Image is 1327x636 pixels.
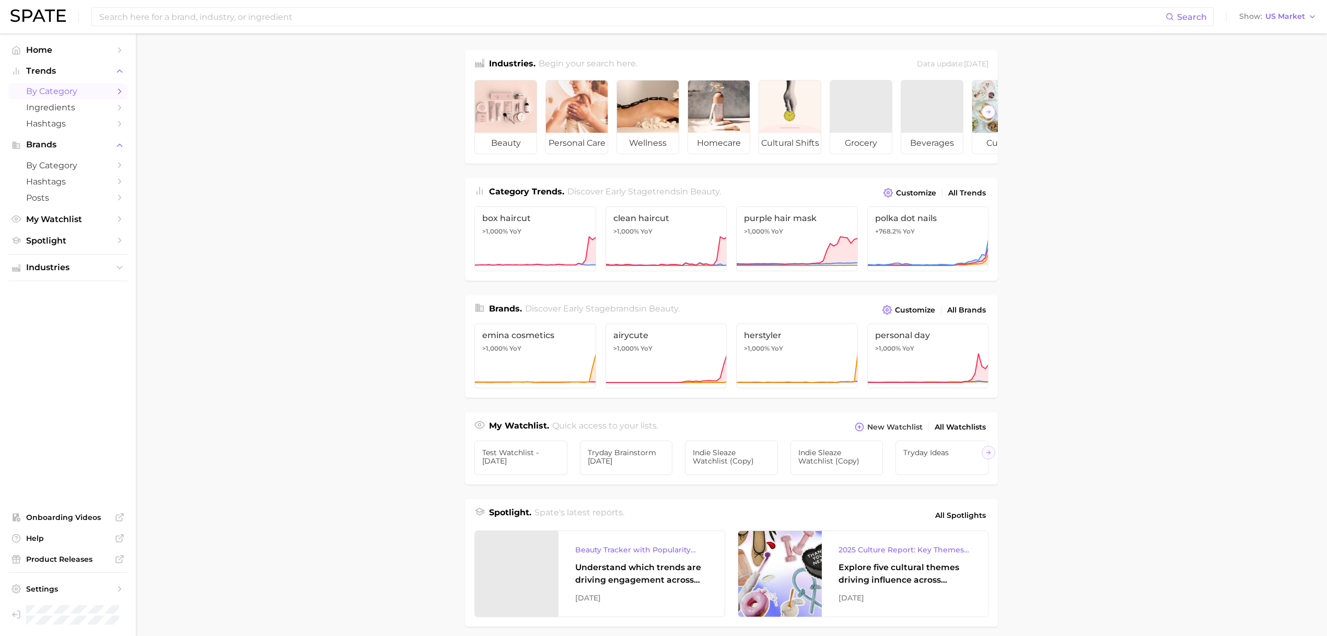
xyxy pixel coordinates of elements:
a: All Spotlights [933,506,988,524]
span: Indie Sleaze Watchlist (copy) [798,448,876,465]
span: YoY [771,227,783,236]
span: >1,000% [744,227,770,235]
input: Search here for a brand, industry, or ingredient [98,8,1166,26]
h1: Industries. [489,57,536,72]
span: beverages [901,133,963,154]
a: personal care [545,80,608,154]
span: All Trends [948,189,986,198]
span: Help [26,534,110,543]
span: Tryday Ideas [903,448,981,457]
span: Posts [26,193,110,203]
a: Indie Sleaze Watchlist (copy) [790,441,883,475]
a: Onboarding Videos [8,510,127,525]
span: Discover Early Stage trends in . [567,187,721,196]
a: Help [8,530,127,546]
span: >1,000% [613,344,639,352]
span: Indie Sleaze Watchlist (copy) [693,448,770,465]
button: New Watchlist [852,420,925,434]
a: Product Releases [8,551,127,567]
span: Hashtags [26,177,110,187]
a: Spotlight [8,233,127,249]
a: airycute>1,000% YoY [606,323,727,388]
a: My Watchlist [8,211,127,227]
div: 2025 Culture Report: Key Themes That Are Shaping Consumer Demand [839,544,971,556]
span: Customize [895,306,935,315]
span: US Market [1265,14,1305,19]
a: Test Watchlist - [DATE] [474,441,567,475]
img: SPATE [10,9,66,22]
a: box haircut>1,000% YoY [474,206,596,271]
button: Scroll Right [982,446,995,459]
a: wellness [616,80,679,154]
span: by Category [26,86,110,96]
span: My Watchlist [26,214,110,224]
a: by Category [8,157,127,174]
button: ShowUS Market [1237,10,1319,24]
button: Brands [8,137,127,153]
a: All Trends [946,186,988,200]
span: Show [1239,14,1262,19]
span: Product Releases [26,554,110,564]
div: Explore five cultural themes driving influence across beauty, food, and pop culture. [839,561,971,586]
a: personal day>1,000% YoY [867,323,989,388]
span: emina cosmetics [482,330,588,340]
a: Settings [8,581,127,597]
span: YoY [903,227,915,236]
span: herstyler [744,330,850,340]
a: Tryday Ideas [895,441,988,475]
span: beauty [690,187,719,196]
span: YoY [509,344,521,353]
a: culinary [972,80,1034,154]
span: purple hair mask [744,213,850,223]
button: Industries [8,260,127,275]
a: cultural shifts [759,80,821,154]
a: purple hair mask>1,000% YoY [736,206,858,271]
span: Settings [26,584,110,594]
a: All Brands [945,303,988,317]
span: YoY [771,344,783,353]
button: Customize [881,186,939,200]
span: wellness [617,133,679,154]
span: Ingredients [26,102,110,112]
a: Posts [8,190,127,206]
a: Log out. Currently logged in as Brennan McVicar with e-mail brennan@spate.nyc. [8,602,127,628]
span: New Watchlist [867,423,923,432]
a: Hashtags [8,174,127,190]
a: All Watchlists [932,420,988,434]
span: All Watchlists [935,423,986,432]
a: beverages [901,80,963,154]
span: YoY [641,227,653,236]
span: Tryday Brainstorm [DATE] [588,448,665,465]
h2: Quick access to your lists. [552,420,658,434]
span: Onboarding Videos [26,513,110,522]
span: Test Watchlist - [DATE] [482,448,560,465]
span: Industries [26,263,110,272]
h1: Spotlight. [489,506,531,524]
h1: My Watchlist. [489,420,549,434]
a: polka dot nails+768.2% YoY [867,206,989,271]
span: >1,000% [482,344,508,352]
div: [DATE] [575,592,708,604]
span: Category Trends . [489,187,564,196]
span: by Category [26,160,110,170]
span: >1,000% [875,344,901,352]
span: YoY [509,227,521,236]
span: culinary [972,133,1034,154]
a: Beauty Tracker with Popularity IndexUnderstand which trends are driving engagement across platfor... [474,530,725,617]
div: Beauty Tracker with Popularity Index [575,544,708,556]
a: emina cosmetics>1,000% YoY [474,323,596,388]
a: Ingredients [8,99,127,115]
a: 2025 Culture Report: Key Themes That Are Shaping Consumer DemandExplore five cultural themes driv... [738,530,988,617]
h2: Spate's latest reports. [534,506,624,524]
a: homecare [688,80,750,154]
span: box haircut [482,213,588,223]
span: polka dot nails [875,213,981,223]
a: Hashtags [8,115,127,132]
span: Discover Early Stage brands in . [525,304,680,314]
span: personal care [546,133,608,154]
span: beauty [475,133,537,154]
span: airycute [613,330,719,340]
div: Understand which trends are driving engagement across platforms in the skin, hair, makeup, and fr... [575,561,708,586]
button: Customize [880,303,938,317]
span: >1,000% [613,227,639,235]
